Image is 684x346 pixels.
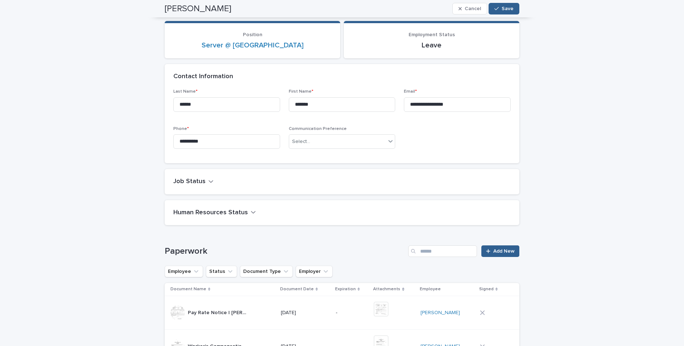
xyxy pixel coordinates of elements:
button: Document Type [240,266,293,277]
tr: Pay Rate Notice | [PERSON_NAME]Pay Rate Notice | [PERSON_NAME] [DATE]-[PERSON_NAME] [165,296,519,330]
a: Server @ [GEOGRAPHIC_DATA] [202,41,304,50]
span: Cancel [465,6,481,11]
span: Add New [493,249,515,254]
span: Phone [173,127,189,131]
span: First Name [289,89,313,94]
p: Document Date [280,285,314,293]
p: [DATE] [281,310,330,316]
button: Employer [296,266,333,277]
p: Signed [479,285,494,293]
a: [PERSON_NAME] [421,310,460,316]
p: Leave [352,41,511,50]
span: Communication Preference [289,127,347,131]
button: Cancel [452,3,487,14]
button: Job Status [173,178,214,186]
span: Position [243,32,262,37]
h2: Human Resources Status [173,209,248,217]
span: Email [404,89,417,94]
a: Add New [481,245,519,257]
button: Status [206,266,237,277]
button: Human Resources Status [173,209,256,217]
p: Document Name [170,285,206,293]
input: Search [408,245,477,257]
span: Employment Status [409,32,455,37]
p: Attachments [373,285,400,293]
p: Employee [420,285,441,293]
h2: Contact Information [173,73,233,81]
span: Save [502,6,514,11]
h1: Paperwork [165,246,405,257]
button: Employee [165,266,203,277]
button: Save [489,3,519,14]
p: Pay Rate Notice | [PERSON_NAME] [188,308,250,316]
p: - [336,310,368,316]
div: Select... [292,138,310,145]
span: Last Name [173,89,198,94]
h2: Job Status [173,178,206,186]
h2: [PERSON_NAME] [165,4,231,14]
p: Expiration [335,285,356,293]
